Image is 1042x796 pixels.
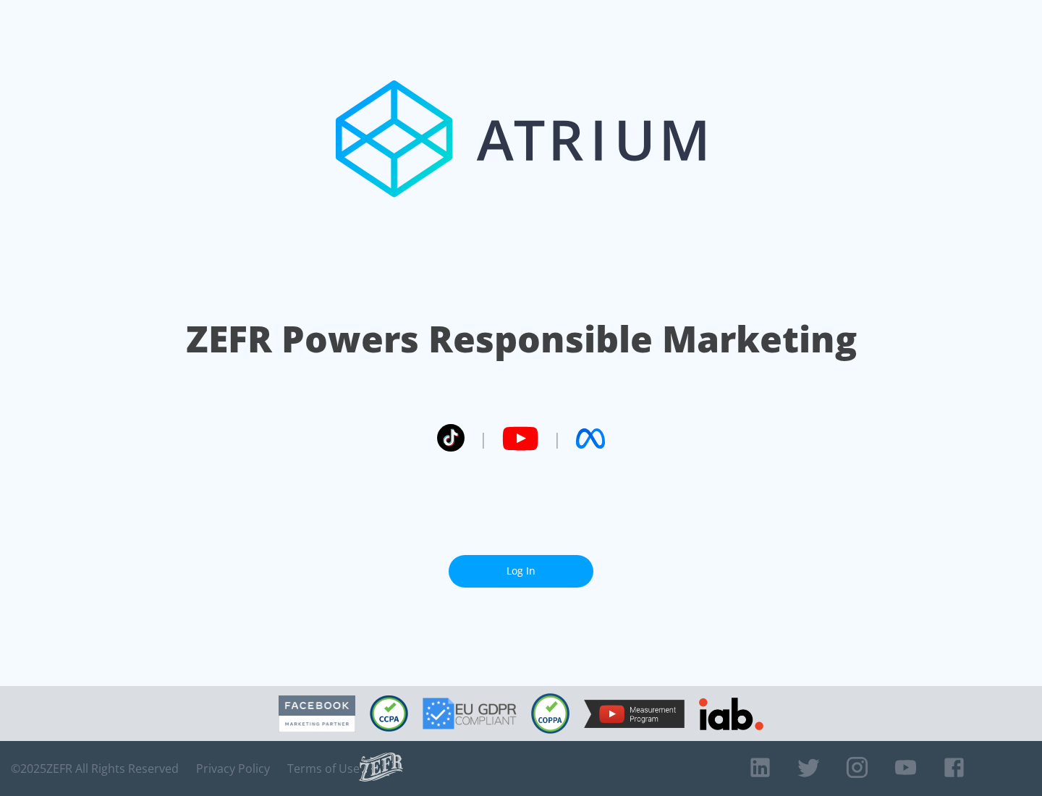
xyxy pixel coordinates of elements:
span: | [479,428,488,449]
img: IAB [699,698,763,730]
a: Privacy Policy [196,761,270,776]
a: Terms of Use [287,761,360,776]
a: Log In [449,555,593,588]
span: | [553,428,562,449]
img: Facebook Marketing Partner [279,695,355,732]
img: COPPA Compliant [531,693,569,734]
img: YouTube Measurement Program [584,700,685,728]
h1: ZEFR Powers Responsible Marketing [186,314,857,364]
img: GDPR Compliant [423,698,517,729]
img: CCPA Compliant [370,695,408,732]
span: © 2025 ZEFR All Rights Reserved [11,761,179,776]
